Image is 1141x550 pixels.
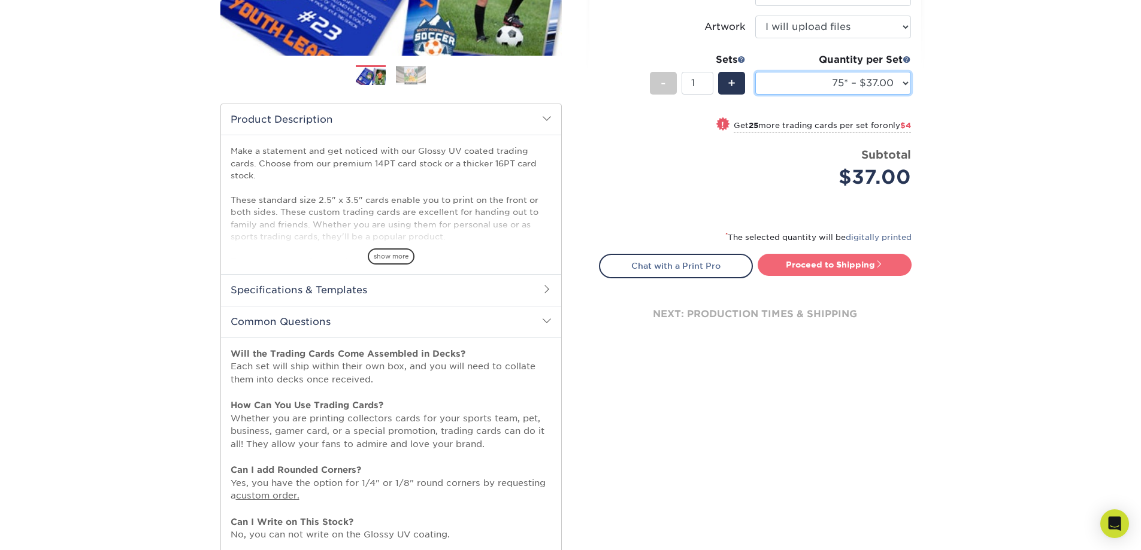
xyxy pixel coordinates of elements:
small: Get more trading cards per set for [734,121,911,133]
span: only [883,121,911,130]
a: custom order. [236,490,299,500]
small: The selected quantity will be [725,233,912,242]
a: Proceed to Shipping [758,254,912,275]
div: Sets [650,53,746,67]
strong: 25 [749,121,758,130]
span: + [728,74,736,92]
span: $4 [900,121,911,130]
h2: Common Questions [221,306,561,337]
div: $37.00 [764,163,911,192]
strong: Can I Write on This Stock? [231,516,353,527]
a: digitally printed [846,233,912,242]
strong: Can I add Rounded Corners? [231,464,361,475]
h2: Specifications & Templates [221,274,561,305]
span: show more [368,248,414,265]
strong: Subtotal [861,148,911,161]
img: Trading Cards 02 [396,66,426,84]
h2: Product Description [221,104,561,135]
strong: Will the Trading Cards Come Assembled in Decks? [231,348,465,358]
div: Artwork [704,20,746,34]
span: - [661,74,666,92]
div: Open Intercom Messenger [1100,509,1129,538]
div: next: production times & shipping [599,278,912,350]
img: Trading Cards 01 [356,66,386,87]
strong: How Can You Use Trading Cards? [231,400,383,410]
span: ! [721,118,724,131]
a: Chat with a Print Pro [599,254,753,278]
p: Make a statement and get noticed with our Glossy UV coated trading cards. Choose from our premium... [231,145,552,291]
div: Quantity per Set [755,53,911,67]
